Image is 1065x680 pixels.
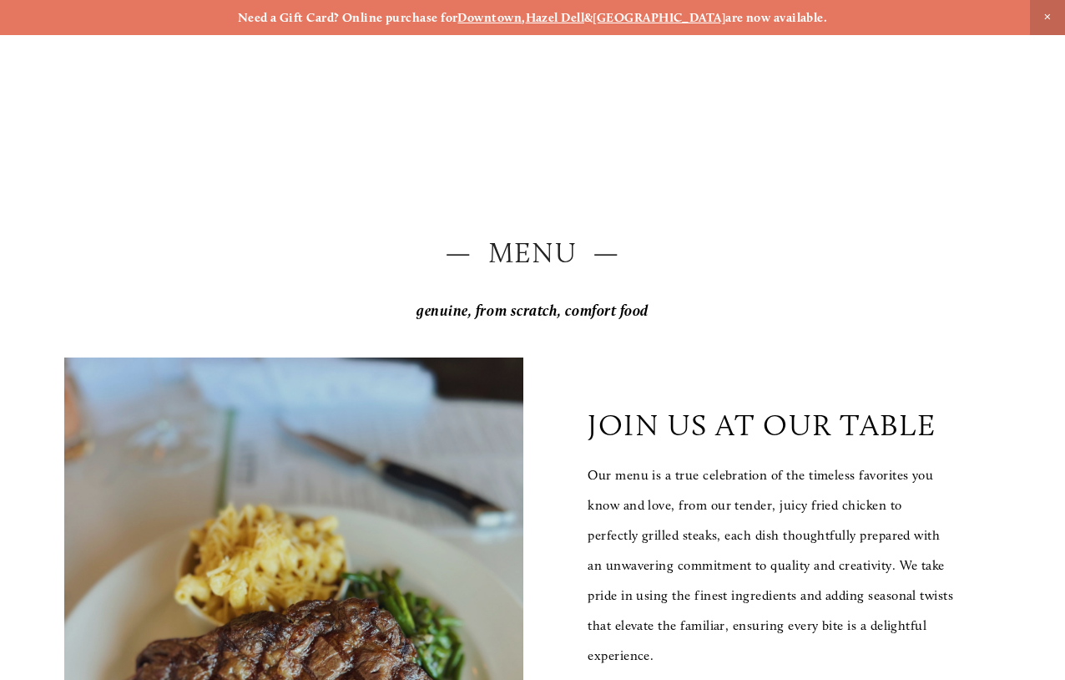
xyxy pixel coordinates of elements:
a: Hazel Dell [526,10,585,25]
h2: — Menu — [64,233,1002,272]
strong: Need a Gift Card? Online purchase for [238,10,458,25]
strong: , [522,10,525,25]
strong: & [584,10,593,25]
strong: are now available. [725,10,827,25]
p: Our menu is a true celebration of the timeless favorites you know and love, from our tender, juic... [588,460,955,670]
a: Downtown [457,10,522,25]
a: [GEOGRAPHIC_DATA] [593,10,725,25]
p: join us at our table [588,407,936,443]
em: genuine, from scratch, comfort food [416,302,649,320]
